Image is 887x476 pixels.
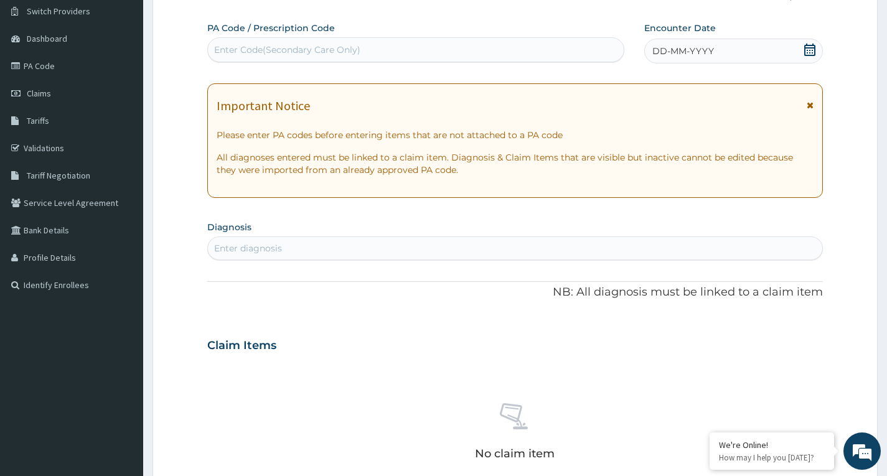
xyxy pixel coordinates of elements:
[27,33,67,44] span: Dashboard
[652,45,714,57] span: DD-MM-YYYY
[207,22,335,34] label: PA Code / Prescription Code
[214,44,360,56] div: Enter Code(Secondary Care Only)
[27,88,51,99] span: Claims
[23,62,50,93] img: d_794563401_company_1708531726252_794563401
[27,170,90,181] span: Tariff Negotiation
[27,6,90,17] span: Switch Providers
[6,340,237,383] textarea: Type your message and hit 'Enter'
[719,439,825,450] div: We're Online!
[204,6,234,36] div: Minimize live chat window
[207,284,823,301] p: NB: All diagnosis must be linked to a claim item
[72,157,172,282] span: We're online!
[644,22,716,34] label: Encounter Date
[27,115,49,126] span: Tariffs
[217,129,814,141] p: Please enter PA codes before entering items that are not attached to a PA code
[214,242,282,254] div: Enter diagnosis
[207,221,251,233] label: Diagnosis
[207,339,276,353] h3: Claim Items
[65,70,209,86] div: Chat with us now
[217,99,310,113] h1: Important Notice
[719,452,825,463] p: How may I help you today?
[217,151,814,176] p: All diagnoses entered must be linked to a claim item. Diagnosis & Claim Items that are visible bu...
[475,447,555,460] p: No claim item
